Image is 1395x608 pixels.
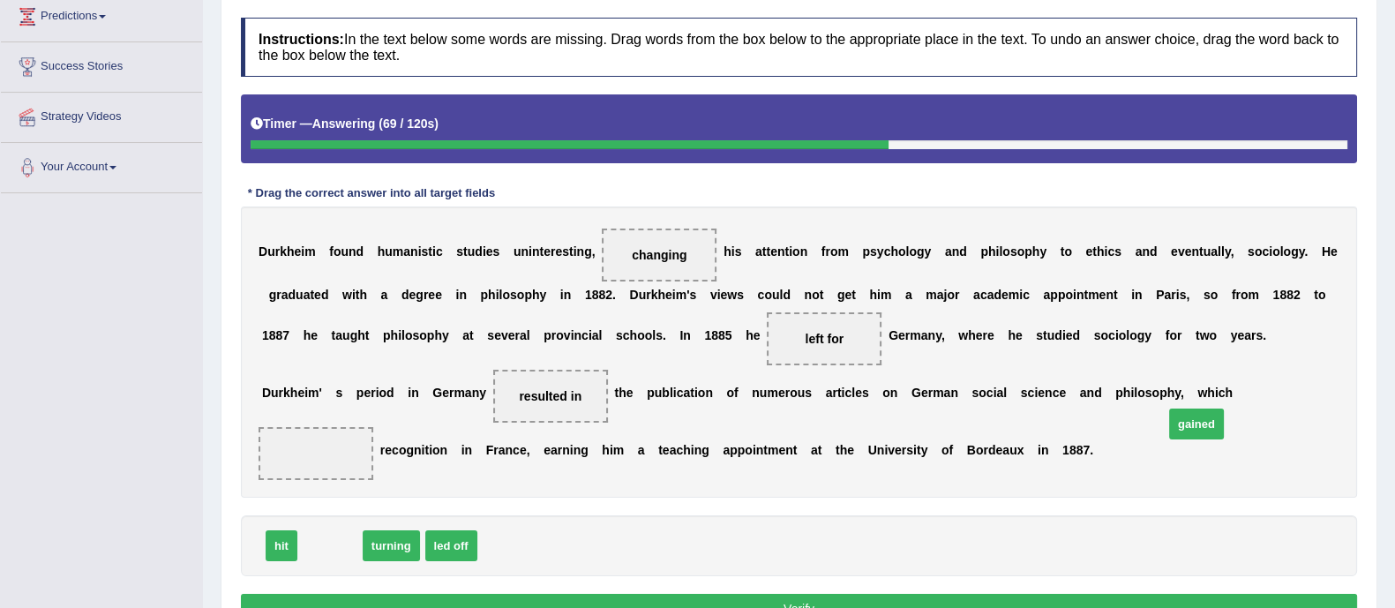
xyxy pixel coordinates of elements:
b: o [405,328,413,342]
b: k [280,244,287,259]
b: h [869,288,877,302]
b: t [1314,288,1318,302]
b: h [488,288,496,302]
b: a [592,328,599,342]
b: . [1304,244,1308,259]
b: n [532,244,540,259]
b: n [1135,288,1143,302]
b: t [851,288,856,302]
b: a [520,328,527,342]
b: i [789,244,792,259]
b: r [825,244,829,259]
b: o [1065,288,1073,302]
b: c [623,328,630,342]
b: s [735,244,742,259]
b: o [637,328,645,342]
b: a [1164,288,1171,302]
b: m [1248,288,1258,302]
b: s [1204,288,1211,302]
b: y [442,328,449,342]
b: e [1331,244,1338,259]
b: i [1269,244,1272,259]
b: l [401,328,405,342]
b: . [663,328,666,342]
b: y [539,288,546,302]
b: g [416,288,424,302]
b: u [468,244,476,259]
b: l [1221,244,1225,259]
b: h [357,328,365,342]
b: o [556,328,564,342]
b: d [475,244,483,259]
b: p [862,244,870,259]
b: v [564,328,571,342]
b: p [1058,288,1066,302]
b: n [952,244,960,259]
b: n [349,244,356,259]
b: p [544,328,551,342]
b: Answering [312,116,376,131]
b: a [987,288,994,302]
b: d [994,288,1001,302]
b: c [1107,244,1114,259]
b: p [1050,288,1058,302]
b: 8 [1279,288,1286,302]
b: . [612,288,616,302]
b: r [551,328,556,342]
b: f [821,244,826,259]
b: t [569,244,574,259]
b: l [1280,244,1284,259]
b: o [1064,244,1072,259]
b: h [1032,244,1040,259]
b: y [1299,244,1305,259]
b: n [410,244,418,259]
a: Strategy Videos [1,93,202,137]
b: i [301,244,304,259]
b: o [909,244,917,259]
b: y [877,244,884,259]
b: e [720,288,727,302]
b: D [259,244,267,259]
span: Drop target [602,229,716,281]
b: o [1211,288,1219,302]
b: s [422,244,429,259]
b: n [777,244,785,259]
b: a [381,288,388,302]
b: e [508,328,515,342]
b: m [837,244,848,259]
b: k [651,288,658,302]
b: 1 [585,288,592,302]
b: j [944,288,948,302]
b: m [926,288,936,302]
b: p [524,288,532,302]
a: Your Account [1,143,202,187]
b: t [469,328,474,342]
b: g [917,244,925,259]
b: i [877,288,881,302]
b: e [1001,288,1009,302]
b: i [496,288,499,302]
b: m [676,288,686,302]
b: m [1009,288,1019,302]
b: p [1024,244,1032,259]
b: w [727,288,737,302]
b: f [1232,288,1236,302]
b: i [560,288,564,302]
b: a [1043,288,1050,302]
b: u [385,244,393,259]
b: u [1204,244,1211,259]
b: t [762,244,767,259]
b: 8 [1286,288,1294,302]
b: y [1225,244,1231,259]
b: i [455,288,459,302]
b: I [679,328,683,342]
b: i [352,288,356,302]
b: r [646,288,650,302]
b: u [296,288,304,302]
b: o [812,288,820,302]
b: r [551,244,555,259]
b: i [589,328,592,342]
b: o [764,288,772,302]
a: Success Stories [1,42,202,86]
b: d [401,288,409,302]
